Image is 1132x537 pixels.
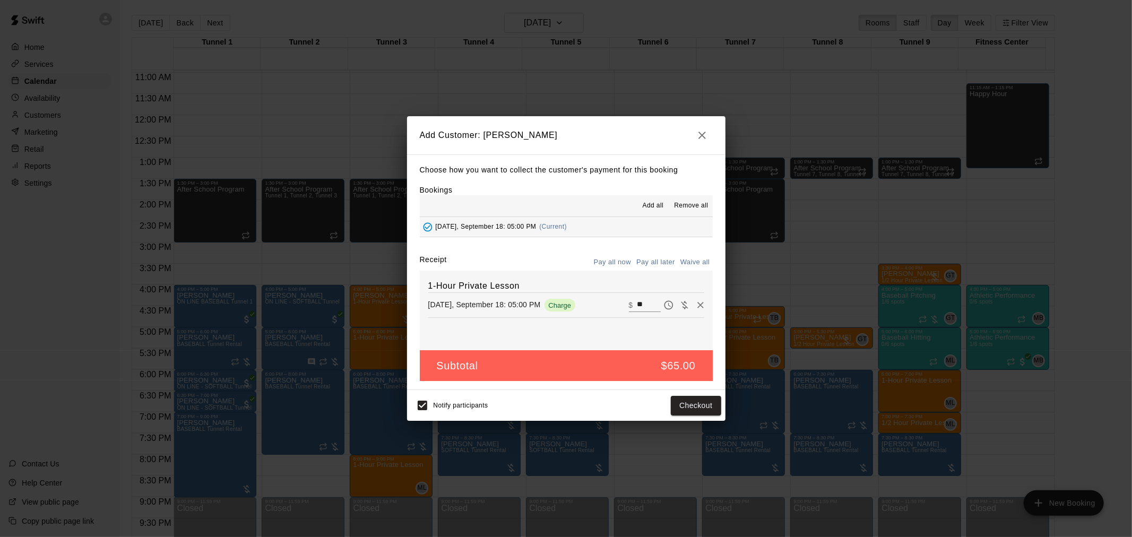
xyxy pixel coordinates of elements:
span: Remove all [674,201,708,211]
button: Remove [693,297,708,313]
label: Receipt [420,254,447,271]
span: Pay later [661,300,677,309]
button: Checkout [671,396,721,415]
button: Added - Collect Payment[DATE], September 18: 05:00 PM(Current) [420,217,713,237]
span: Waive payment [677,300,693,309]
button: Add all [636,197,670,214]
label: Bookings [420,186,453,194]
p: Choose how you want to collect the customer's payment for this booking [420,163,713,177]
p: [DATE], September 18: 05:00 PM [428,299,541,310]
span: Notify participants [434,402,488,410]
button: Added - Collect Payment [420,219,436,235]
h5: $65.00 [661,359,696,373]
h6: 1-Hour Private Lesson [428,279,704,293]
span: [DATE], September 18: 05:00 PM [436,223,537,230]
button: Pay all later [634,254,678,271]
span: (Current) [539,223,567,230]
h2: Add Customer: [PERSON_NAME] [407,116,725,154]
p: $ [629,300,633,310]
span: Add all [643,201,664,211]
button: Pay all now [591,254,634,271]
button: Waive all [678,254,713,271]
span: Charge [545,301,576,309]
h5: Subtotal [437,359,478,373]
button: Remove all [670,197,712,214]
